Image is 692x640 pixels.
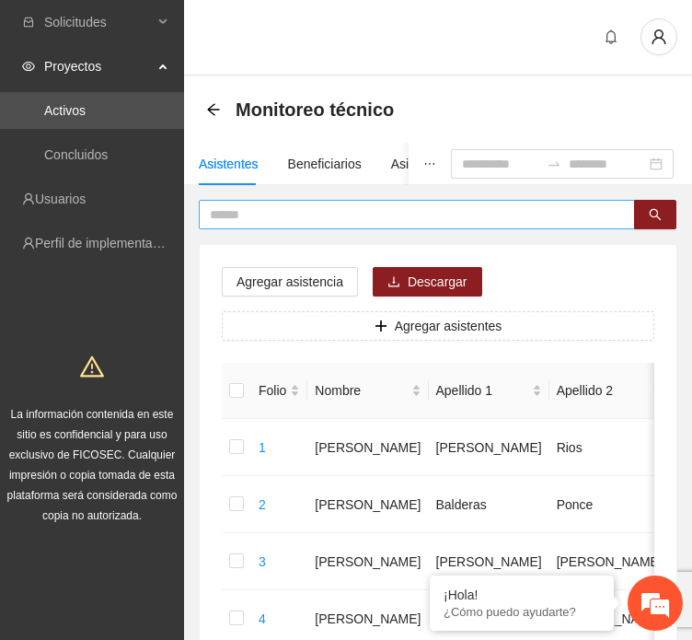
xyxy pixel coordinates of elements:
[7,408,178,522] span: La información contenida en este sitio es confidencial y para uso exclusivo de FICOSEC. Cualquier...
[22,60,35,73] span: eye
[436,380,528,401] span: Apellido 1
[44,48,153,85] span: Proyectos
[408,272,467,292] span: Descargar
[307,363,428,419] th: Nombre
[259,380,286,401] span: Folio
[597,29,625,44] span: bell
[649,208,662,223] span: search
[423,157,436,170] span: ellipsis
[429,419,549,476] td: [PERSON_NAME]
[107,213,254,399] span: Estamos en línea.
[307,533,428,590] td: [PERSON_NAME]
[315,380,407,401] span: Nombre
[391,154,456,174] div: Asistencias
[259,440,266,455] a: 1
[206,102,221,117] span: arrow-left
[199,154,259,174] div: Asistentes
[302,9,346,53] div: Minimizar ventana de chat en vivo
[44,4,153,41] span: Solicitudes
[429,533,549,590] td: [PERSON_NAME]
[596,22,626,52] button: bell
[444,588,600,602] div: ¡Hola!
[429,476,549,533] td: Balderas
[22,16,35,29] span: inbox
[373,267,482,297] button: downloadDescargar
[96,94,309,118] div: Chatee con nosotros ahora
[395,316,502,336] span: Agregar asistentes
[387,275,400,290] span: download
[549,363,670,419] th: Apellido 2
[35,192,86,206] a: Usuarios
[429,363,549,419] th: Apellido 1
[640,18,677,55] button: user
[44,147,108,162] a: Concluidos
[549,419,670,476] td: Rios
[222,311,654,341] button: plusAgregar asistentes
[557,380,649,401] span: Apellido 2
[251,363,307,419] th: Folio
[259,554,266,569] a: 3
[549,476,670,533] td: Ponce
[222,267,358,297] button: Agregar asistencia
[634,200,676,229] button: search
[547,157,561,171] span: to
[307,476,428,533] td: [PERSON_NAME]
[259,611,266,626] a: 4
[44,103,86,118] a: Activos
[549,533,670,590] td: [PERSON_NAME]
[236,272,343,292] span: Agregar asistencia
[375,320,387,334] span: plus
[307,419,428,476] td: [PERSON_NAME]
[288,154,362,174] div: Beneficiarios
[409,143,451,185] button: ellipsis
[259,497,266,512] a: 2
[35,236,179,250] a: Perfil de implementadora
[9,436,351,501] textarea: Escriba su mensaje y pulse “Intro”
[236,95,394,124] span: Monitoreo técnico
[547,157,561,171] span: swap-right
[444,605,600,619] p: ¿Cómo puedo ayudarte?
[80,355,104,378] span: warning
[641,29,676,45] span: user
[206,102,221,118] div: Back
